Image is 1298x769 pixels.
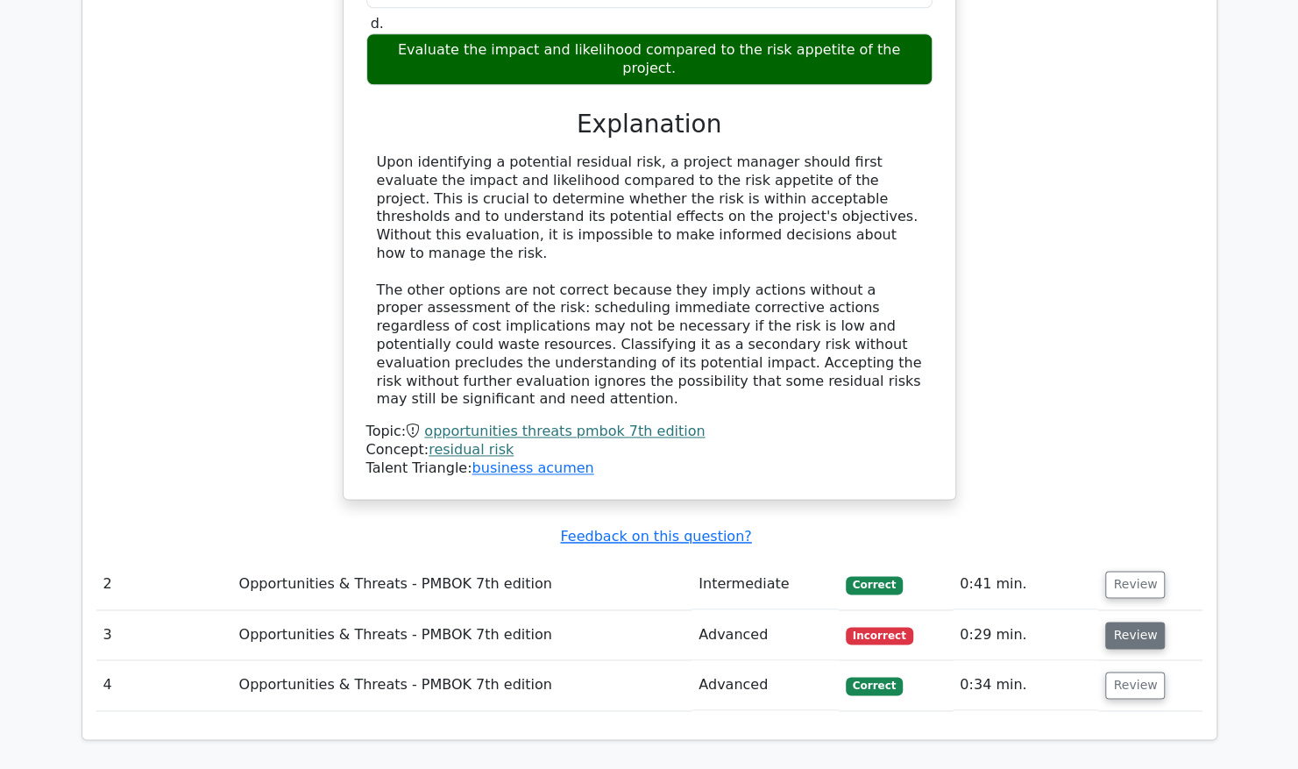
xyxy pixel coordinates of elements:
div: Evaluate the impact and likelihood compared to the risk appetite of the project. [366,33,933,86]
td: 3 [96,610,232,660]
button: Review [1105,571,1165,598]
h3: Explanation [377,110,922,139]
td: Opportunities & Threats - PMBOK 7th edition [232,660,692,710]
span: Correct [846,576,903,594]
td: 4 [96,660,232,710]
td: Intermediate [692,559,839,609]
td: 0:34 min. [953,660,1098,710]
td: Opportunities & Threats - PMBOK 7th edition [232,610,692,660]
button: Review [1105,672,1165,699]
a: opportunities threats pmbok 7th edition [424,423,705,439]
a: Feedback on this question? [560,528,751,545]
div: Topic: [366,423,933,441]
td: Advanced [692,610,839,660]
td: Opportunities & Threats - PMBOK 7th edition [232,559,692,609]
div: Talent Triangle: [366,423,933,477]
a: business acumen [472,459,593,476]
td: 0:41 min. [953,559,1098,609]
span: d. [371,15,384,32]
td: 2 [96,559,232,609]
span: Incorrect [846,627,913,644]
span: Correct [846,677,903,694]
td: Advanced [692,660,839,710]
td: 0:29 min. [953,610,1098,660]
div: Upon identifying a potential residual risk, a project manager should first evaluate the impact an... [377,153,922,409]
button: Review [1105,622,1165,649]
a: residual risk [429,441,514,458]
div: Concept: [366,441,933,459]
